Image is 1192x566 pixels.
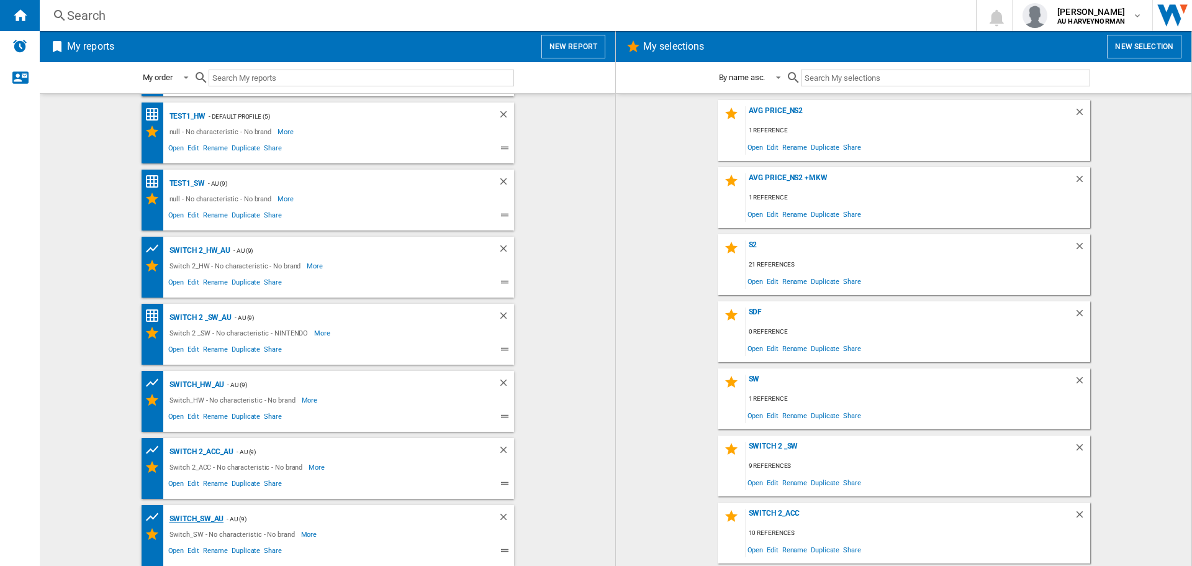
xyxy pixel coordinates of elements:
[166,326,315,340] div: Switch 2 _SW - No characteristic - NINTENDO
[201,276,230,291] span: Rename
[841,139,863,155] span: Share
[765,474,780,491] span: Edit
[166,191,278,206] div: null - No characteristic - No brand
[143,73,173,82] div: My order
[262,142,284,157] span: Share
[233,444,472,460] div: - AU (9)
[201,545,230,560] span: Rename
[145,124,166,139] div: My Selections
[186,344,201,358] span: Edit
[809,340,841,357] span: Duplicate
[1023,3,1047,28] img: profile.jpg
[1057,6,1125,18] span: [PERSON_NAME]
[262,545,284,560] span: Share
[780,407,809,424] span: Rename
[166,444,234,460] div: Switch 2_ACC_AU
[230,411,262,426] span: Duplicate
[223,511,472,527] div: - AU (9)
[224,377,472,393] div: - AU (9)
[145,509,166,525] div: Product prices grid
[186,545,201,560] span: Edit
[841,541,863,558] span: Share
[498,109,514,124] div: Delete
[262,209,284,224] span: Share
[841,340,863,357] span: Share
[746,391,1090,407] div: 1 reference
[719,73,765,82] div: By name asc.
[1074,106,1090,123] div: Delete
[209,70,514,86] input: Search My reports
[780,541,809,558] span: Rename
[201,142,230,157] span: Rename
[262,276,284,291] span: Share
[205,109,473,124] div: - Default profile (5)
[186,142,201,157] span: Edit
[765,139,780,155] span: Edit
[780,474,809,491] span: Rename
[166,344,186,358] span: Open
[186,411,201,426] span: Edit
[746,173,1074,190] div: Avg Price_NS2 +MKW
[1074,173,1090,190] div: Delete
[746,474,765,491] span: Open
[230,142,262,157] span: Duplicate
[145,527,166,542] div: My Selections
[1074,375,1090,391] div: Delete
[201,478,230,493] span: Rename
[145,375,166,391] div: Product prices grid
[262,478,284,493] span: Share
[746,206,765,222] span: Open
[765,407,780,424] span: Edit
[166,276,186,291] span: Open
[746,509,1074,526] div: Switch 2_ACC
[498,444,514,460] div: Delete
[801,70,1090,86] input: Search My selections
[765,273,780,290] span: Edit
[145,393,166,408] div: My Selections
[201,344,230,358] span: Rename
[1057,17,1125,25] b: AU HARVEYNORMAN
[278,191,296,206] span: More
[809,206,841,222] span: Duplicate
[841,206,863,222] span: Share
[145,258,166,273] div: My Selections
[145,308,166,324] div: Price Matrix
[166,460,309,475] div: Switch 2_ACC - No characteristic - No brand
[498,243,514,258] div: Delete
[780,340,809,357] span: Rename
[780,273,809,290] span: Rename
[1107,35,1181,58] button: New selection
[65,35,117,58] h2: My reports
[166,209,186,224] span: Open
[1074,509,1090,526] div: Delete
[746,257,1090,273] div: 21 references
[841,407,863,424] span: Share
[809,407,841,424] span: Duplicate
[201,411,230,426] span: Rename
[166,176,205,191] div: test1_SW
[230,209,262,224] span: Duplicate
[498,511,514,527] div: Delete
[262,344,284,358] span: Share
[232,310,472,326] div: - AU (9)
[746,442,1074,459] div: Switch 2 _SW
[746,123,1090,139] div: 1 reference
[302,393,320,408] span: More
[166,393,302,408] div: Switch_HW - No characteristic - No brand
[166,124,278,139] div: null - No characteristic - No brand
[746,375,1074,391] div: SW
[166,310,232,326] div: Switch 2 _SW_AU
[746,459,1090,474] div: 9 references
[145,107,166,122] div: Price Matrix
[166,258,307,273] div: Switch 2_HW - No characteristic - No brand
[314,326,332,340] span: More
[230,344,262,358] span: Duplicate
[145,174,166,189] div: Price Matrix
[746,190,1090,206] div: 1 reference
[230,478,262,493] span: Duplicate
[841,474,863,491] span: Share
[145,442,166,458] div: Product prices grid
[145,326,166,340] div: My Selections
[780,206,809,222] span: Rename
[541,35,605,58] button: New report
